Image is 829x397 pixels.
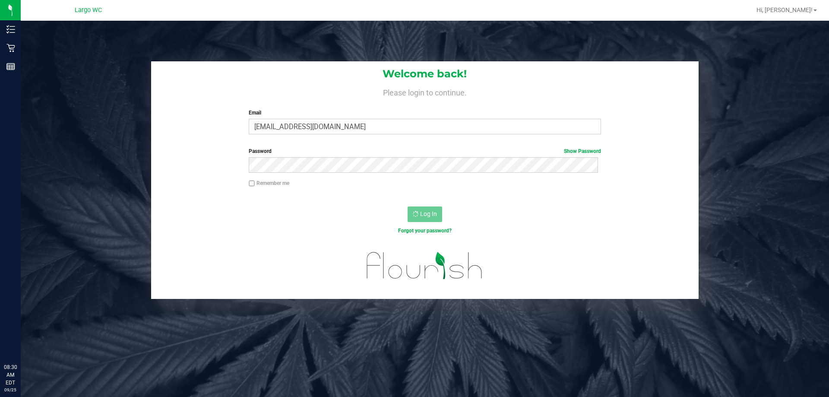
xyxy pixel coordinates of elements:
[756,6,813,13] span: Hi, [PERSON_NAME]!
[249,179,289,187] label: Remember me
[249,181,255,187] input: Remember me
[6,44,15,52] inline-svg: Retail
[249,148,272,154] span: Password
[408,206,442,222] button: Log In
[4,363,17,387] p: 08:30 AM EDT
[151,68,699,79] h1: Welcome back!
[75,6,102,14] span: Largo WC
[6,62,15,71] inline-svg: Reports
[398,228,452,234] a: Forgot your password?
[356,244,493,288] img: flourish_logo.svg
[4,387,17,393] p: 09/25
[564,148,601,154] a: Show Password
[249,109,601,117] label: Email
[6,25,15,34] inline-svg: Inventory
[420,210,437,217] span: Log In
[151,86,699,97] h4: Please login to continue.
